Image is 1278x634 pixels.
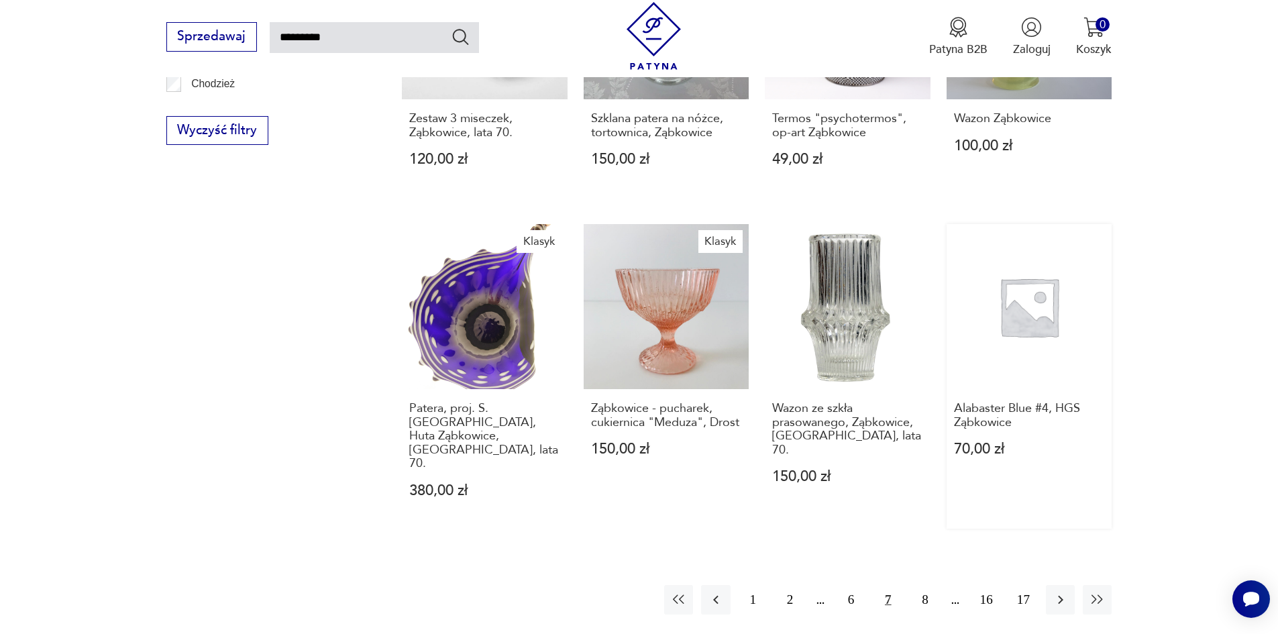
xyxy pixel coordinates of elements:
button: Sprzedawaj [166,22,257,52]
iframe: Smartsupp widget button [1232,580,1270,618]
button: 2 [776,585,804,614]
button: Patyna B2B [929,17,988,57]
p: 150,00 zł [591,442,742,456]
a: Wazon ze szkła prasowanego, Ząbkowice, Polska, lata 70.Wazon ze szkła prasowanego, Ząbkowice, [GE... [765,224,930,529]
button: 17 [1009,585,1038,614]
button: 1 [739,585,767,614]
h3: Zestaw 3 miseczek, Ząbkowice, lata 70. [409,112,560,140]
img: Ikonka użytkownika [1021,17,1042,38]
h3: Alabaster Blue #4, HGS Ząbkowice [954,402,1105,429]
img: Ikona koszyka [1083,17,1104,38]
p: Chodzież [191,75,235,93]
button: Zaloguj [1013,17,1051,57]
p: 150,00 zł [772,470,923,484]
p: 70,00 zł [954,442,1105,456]
a: KlasykZąbkowice - pucharek, cukiernica "Meduza", DrostZąbkowice - pucharek, cukiernica "Meduza", ... [584,224,749,529]
button: Szukaj [451,27,470,46]
p: Zaloguj [1013,42,1051,57]
a: KlasykPatera, proj. S. Macha, Huta Ząbkowice, Polska, lata 70.Patera, proj. S. [GEOGRAPHIC_DATA],... [402,224,568,529]
button: 16 [972,585,1001,614]
button: 8 [910,585,939,614]
button: Wyczyść filtry [166,116,268,146]
a: Alabaster Blue #4, HGS ZąbkowiceAlabaster Blue #4, HGS Ząbkowice70,00 zł [947,224,1112,529]
p: Patyna B2B [929,42,988,57]
button: 0Koszyk [1076,17,1112,57]
a: Sprzedawaj [166,32,257,43]
p: Ćmielów [191,98,231,115]
p: 150,00 zł [591,152,742,166]
p: 380,00 zł [409,484,560,498]
h3: Szklana patera na nóżce, tortownica, Ząbkowice [591,112,742,140]
div: 0 [1096,17,1110,32]
h3: Wazon Ząbkowice [954,112,1105,125]
p: 120,00 zł [409,152,560,166]
p: 49,00 zł [772,152,923,166]
img: Ikona medalu [948,17,969,38]
img: Patyna - sklep z meblami i dekoracjami vintage [620,2,688,70]
h3: Ząbkowice - pucharek, cukiernica "Meduza", Drost [591,402,742,429]
button: 7 [873,585,902,614]
p: 100,00 zł [954,139,1105,153]
button: 6 [837,585,865,614]
a: Ikona medaluPatyna B2B [929,17,988,57]
p: Koszyk [1076,42,1112,57]
h3: Termos "psychotermos", op-art Ząbkowice [772,112,923,140]
h3: Patera, proj. S. [GEOGRAPHIC_DATA], Huta Ząbkowice, [GEOGRAPHIC_DATA], lata 70. [409,402,560,470]
h3: Wazon ze szkła prasowanego, Ząbkowice, [GEOGRAPHIC_DATA], lata 70. [772,402,923,457]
